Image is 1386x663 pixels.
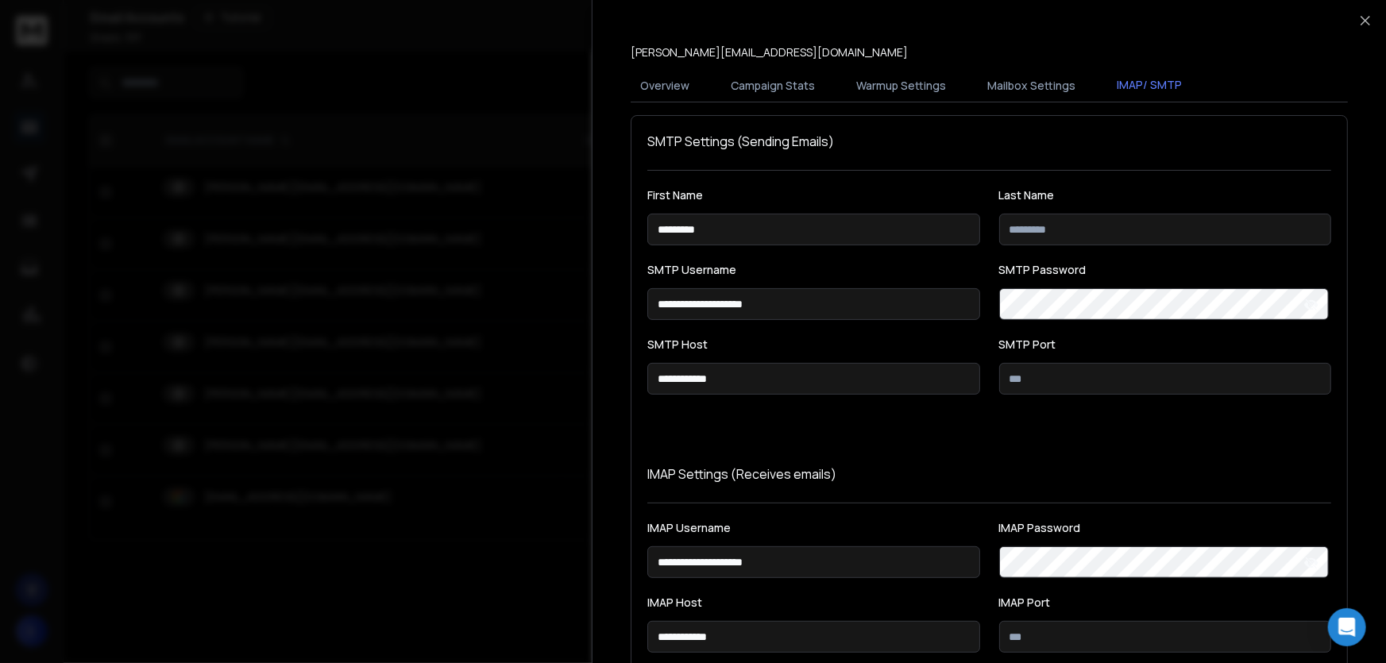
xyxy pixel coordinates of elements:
div: Open Intercom Messenger [1328,608,1366,646]
label: IMAP Password [999,522,1332,534]
label: IMAP Username [647,522,980,534]
h1: SMTP Settings (Sending Emails) [647,132,1331,151]
label: SMTP Port [999,339,1332,350]
button: IMAP/ SMTP [1107,67,1191,104]
button: Warmup Settings [847,68,956,103]
label: SMTP Username [647,264,980,276]
label: IMAP Port [999,597,1332,608]
label: SMTP Password [999,264,1332,276]
button: Mailbox Settings [978,68,1085,103]
button: Campaign Stats [721,68,824,103]
label: First Name [647,190,980,201]
p: [PERSON_NAME][EMAIL_ADDRESS][DOMAIN_NAME] [631,44,908,60]
label: SMTP Host [647,339,980,350]
label: Last Name [999,190,1332,201]
button: Overview [631,68,699,103]
label: IMAP Host [647,597,980,608]
p: IMAP Settings (Receives emails) [647,464,1331,484]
